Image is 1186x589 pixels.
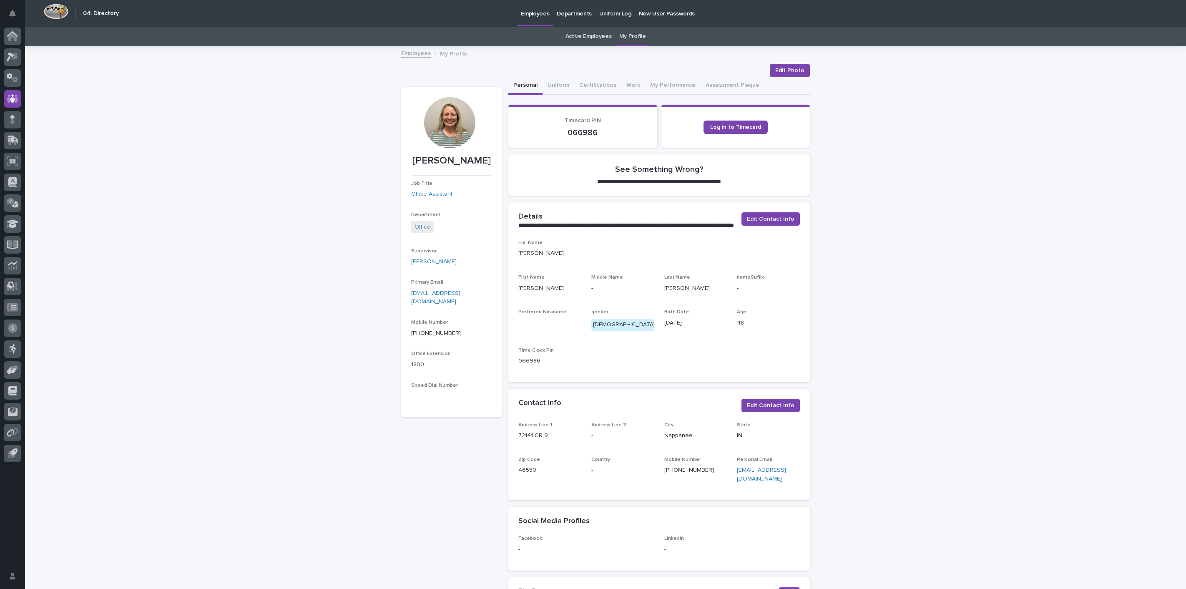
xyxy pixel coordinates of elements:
[518,212,543,222] h2: Details
[664,457,701,462] span: Mobile Number
[621,77,645,95] button: Work
[770,64,810,77] button: Edit Photo
[664,284,727,293] p: [PERSON_NAME]
[591,319,657,331] div: [DEMOGRAPHIC_DATA]
[518,431,581,440] p: 72141 CR 9
[664,467,714,473] a: [PHONE_NUMBER]
[10,10,21,23] div: Notifications
[518,466,581,475] p: 46550
[664,431,727,440] p: Nappanee
[518,348,554,353] span: Time Clock Pin
[664,275,690,280] span: Last Name
[737,319,800,327] p: 48
[411,280,443,285] span: Primary Email
[411,249,437,254] span: Supervisor
[737,284,800,293] p: -
[664,423,673,428] span: City
[411,351,451,356] span: Office Extension
[518,545,654,554] p: -
[737,431,800,440] p: IN
[565,118,601,123] span: Timecard PIN
[741,212,800,226] button: Edit Contact Info
[411,155,492,167] p: [PERSON_NAME]
[411,392,492,400] p: -
[518,517,590,526] h2: Social Media Profiles
[411,360,492,369] p: 1200
[518,399,561,408] h2: Contact Info
[518,319,581,327] p: -
[401,48,431,58] a: Employees
[710,124,761,130] span: Log in to Timecard
[518,357,581,365] p: 066986
[565,27,612,46] a: Active Employees
[411,290,460,305] a: [EMAIL_ADDRESS][DOMAIN_NAME]
[591,275,623,280] span: Middle Name
[775,66,804,75] span: Edit Photo
[591,423,626,428] span: Address Line 2
[411,330,461,336] a: [PHONE_NUMBER]
[741,399,800,412] button: Edit Contact Info
[747,401,794,410] span: Edit Contact Info
[518,310,567,315] span: Preferred Nickname
[508,77,543,95] button: Personal
[645,77,701,95] button: My Performance
[664,319,727,327] p: [DATE]
[615,164,704,174] h2: See Something Wrong?
[591,284,654,293] p: -
[4,5,21,23] button: Notifications
[591,431,654,440] p: -
[701,77,764,95] button: Assessment Plaque
[737,423,751,428] span: State
[518,275,545,280] span: First Name
[518,249,800,258] p: [PERSON_NAME]
[591,466,654,475] p: -
[747,215,794,223] span: Edit Contact Info
[440,48,467,58] p: My Profile
[737,310,746,315] span: Age
[411,212,441,217] span: Department
[518,240,543,245] span: Full Name
[83,10,119,17] h2: 04. Directory
[591,310,608,315] span: gender
[619,27,646,46] a: My Profile
[44,4,68,19] img: Workspace Logo
[411,320,448,325] span: Mobile Number
[737,275,764,280] span: nameSuffix
[411,257,457,266] a: [PERSON_NAME]
[704,121,768,134] a: Log in to Timecard
[518,128,647,138] p: 066986
[664,536,684,541] span: LinkedIn
[411,383,458,388] span: Speed Dial Number
[737,457,772,462] span: Personal Email
[664,310,689,315] span: Birth Date
[411,190,452,199] a: Office Assistant
[591,457,610,462] span: Country
[543,77,574,95] button: Uniform
[518,284,581,293] p: [PERSON_NAME]
[411,181,432,186] span: Job Title
[518,536,542,541] span: Facebook
[415,223,430,232] a: Office
[664,545,800,554] p: -
[518,457,540,462] span: Zip Code
[574,77,621,95] button: Certifications
[737,467,786,482] a: [EMAIL_ADDRESS][DOMAIN_NAME]
[518,423,552,428] span: Address Line 1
